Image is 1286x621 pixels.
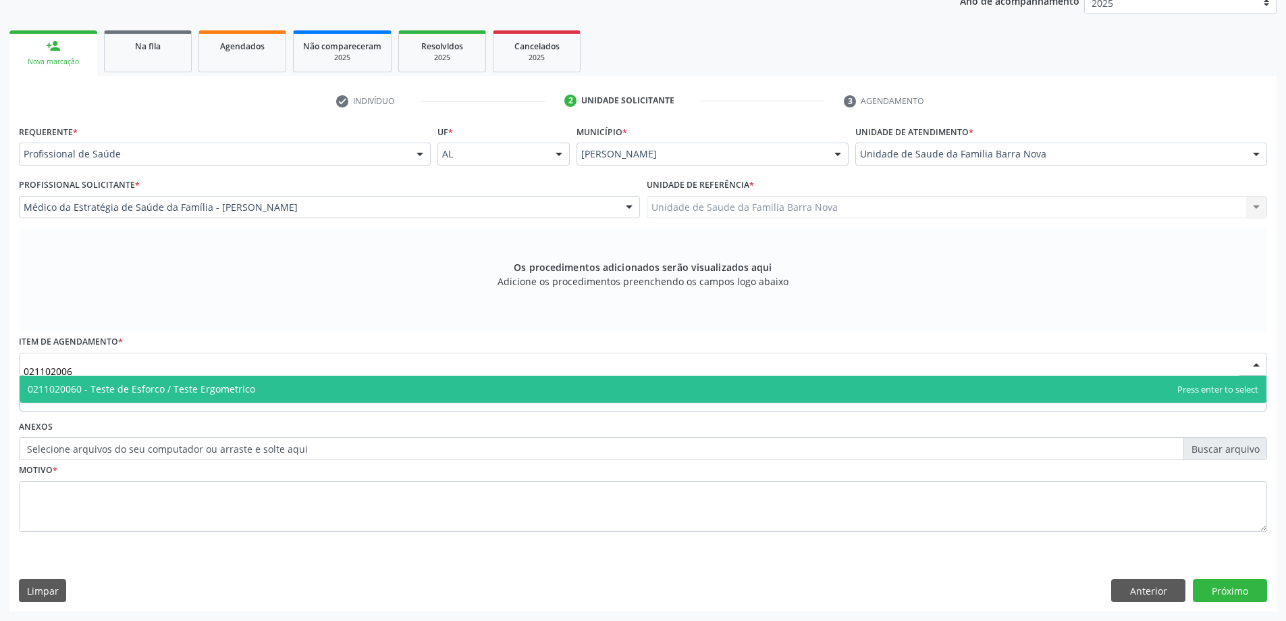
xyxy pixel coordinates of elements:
[498,274,788,289] span: Adicione os procedimentos preenchendo os campos logo abaixo
[564,95,577,107] div: 2
[514,41,560,52] span: Cancelados
[647,175,754,196] label: Unidade de referência
[19,460,57,481] label: Motivo
[860,147,1239,161] span: Unidade de Saude da Familia Barra Nova
[46,39,61,53] div: person_add
[19,175,140,196] label: Profissional Solicitante
[303,41,381,52] span: Não compareceram
[442,147,543,161] span: AL
[514,260,772,274] span: Os procedimentos adicionados serão visualizados aqui
[135,41,161,52] span: Na fila
[581,147,821,161] span: [PERSON_NAME]
[28,382,255,395] span: 0211020060 - Teste de Esforco / Teste Ergometrico
[220,41,265,52] span: Agendados
[24,147,403,161] span: Profissional de Saúde
[855,122,973,143] label: Unidade de atendimento
[581,95,674,107] div: Unidade solicitante
[421,41,463,52] span: Resolvidos
[19,122,78,143] label: Requerente
[24,201,612,214] span: Médico da Estratégia de Saúde da Família - [PERSON_NAME]
[19,57,88,67] div: Nova marcação
[503,53,570,63] div: 2025
[19,332,123,353] label: Item de agendamento
[437,122,453,143] label: UF
[19,579,66,602] button: Limpar
[1111,579,1185,602] button: Anterior
[303,53,381,63] div: 2025
[1193,579,1267,602] button: Próximo
[577,122,627,143] label: Município
[19,417,53,438] label: Anexos
[408,53,476,63] div: 2025
[24,357,1239,384] input: Buscar por procedimento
